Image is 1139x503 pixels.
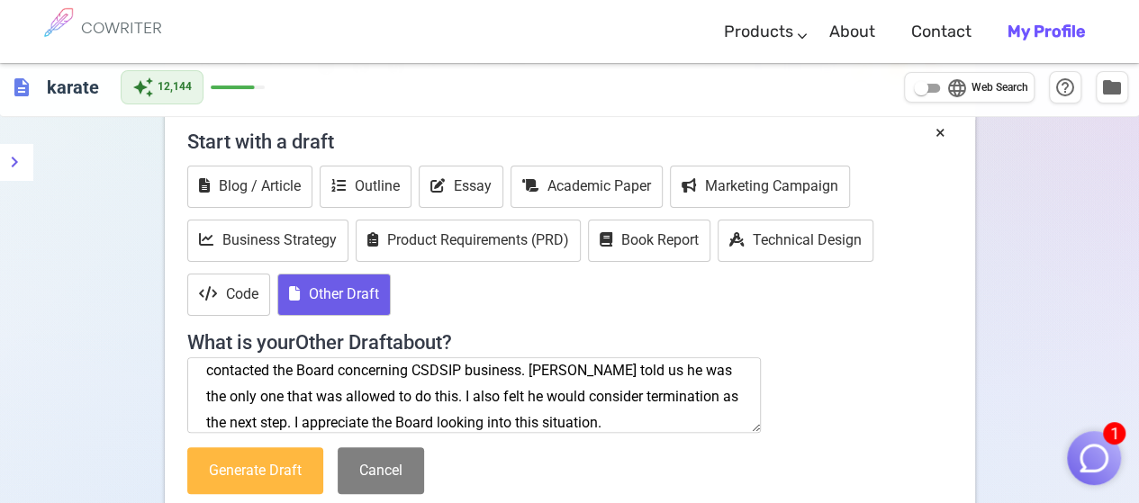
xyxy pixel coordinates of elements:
span: folder [1101,76,1123,98]
a: About [829,5,875,58]
button: Code [187,274,270,316]
h4: Start with a draft [187,120,953,163]
button: Marketing Campaign [670,166,850,208]
button: Essay [419,166,503,208]
span: language [946,77,968,99]
button: Technical Design [718,220,873,262]
button: Outline [320,166,411,208]
h4: What is your Other Draft about? [187,320,953,355]
button: Other Draft [277,274,391,316]
a: My Profile [1008,5,1085,58]
textarea: Sorry to bother you at the beginning of the school year. I normally don't use my personal email t... [187,357,762,433]
button: Cancel [338,447,424,495]
button: Academic Paper [511,166,663,208]
span: 1 [1103,422,1125,445]
span: 12,144 [158,78,192,96]
button: Blog / Article [187,166,312,208]
img: Close chat [1077,441,1111,475]
span: auto_awesome [132,76,154,98]
button: × [936,120,945,146]
button: Manage Documents [1096,71,1128,103]
span: Web Search [972,79,1028,97]
a: Products [724,5,793,58]
button: Book Report [588,220,710,262]
button: Business Strategy [187,220,348,262]
h6: COWRITER [81,20,162,36]
b: My Profile [1008,22,1085,41]
span: help_outline [1054,76,1076,98]
button: Product Requirements (PRD) [356,220,581,262]
button: Help & Shortcuts [1049,71,1081,103]
button: 1 [1067,431,1121,485]
h6: Click to edit title [40,69,106,105]
button: Generate Draft [187,447,323,495]
span: description [11,76,32,98]
a: Contact [911,5,972,58]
